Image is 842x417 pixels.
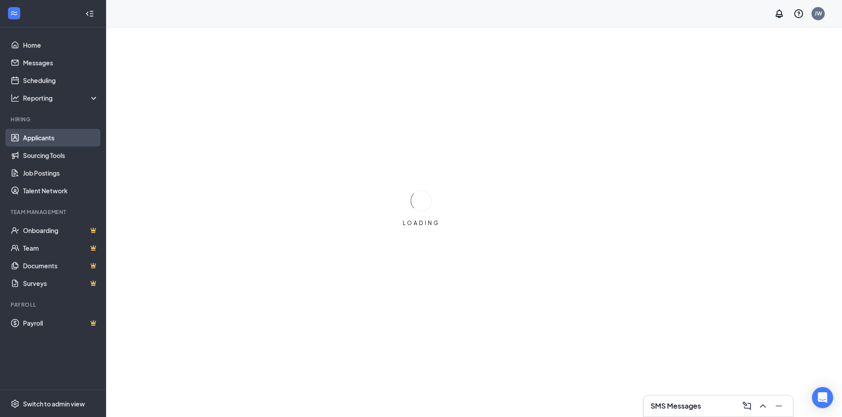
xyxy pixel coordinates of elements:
[10,9,19,18] svg: WorkstreamLogo
[812,387,833,408] div: Open Intercom Messenger
[758,401,768,411] svg: ChevronUp
[23,71,99,89] a: Scheduling
[23,314,99,332] a: PayrollCrown
[23,239,99,257] a: TeamCrown
[399,219,443,227] div: LOADING
[23,129,99,147] a: Applicants
[85,9,94,18] svg: Collapse
[23,94,99,102] div: Reporting
[23,36,99,54] a: Home
[11,94,19,102] svg: Analysis
[11,399,19,408] svg: Settings
[23,54,99,71] a: Messages
[651,401,701,411] h3: SMS Messages
[774,8,785,19] svg: Notifications
[23,222,99,239] a: OnboardingCrown
[772,399,786,413] button: Minimize
[23,274,99,292] a: SurveysCrown
[793,8,804,19] svg: QuestionInfo
[11,301,97,308] div: Payroll
[23,257,99,274] a: DocumentsCrown
[756,399,770,413] button: ChevronUp
[23,399,85,408] div: Switch to admin view
[11,116,97,123] div: Hiring
[740,399,754,413] button: ComposeMessage
[815,10,822,17] div: JW
[11,208,97,216] div: Team Management
[23,164,99,182] a: Job Postings
[23,147,99,164] a: Sourcing Tools
[773,401,784,411] svg: Minimize
[742,401,752,411] svg: ComposeMessage
[23,182,99,199] a: Talent Network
